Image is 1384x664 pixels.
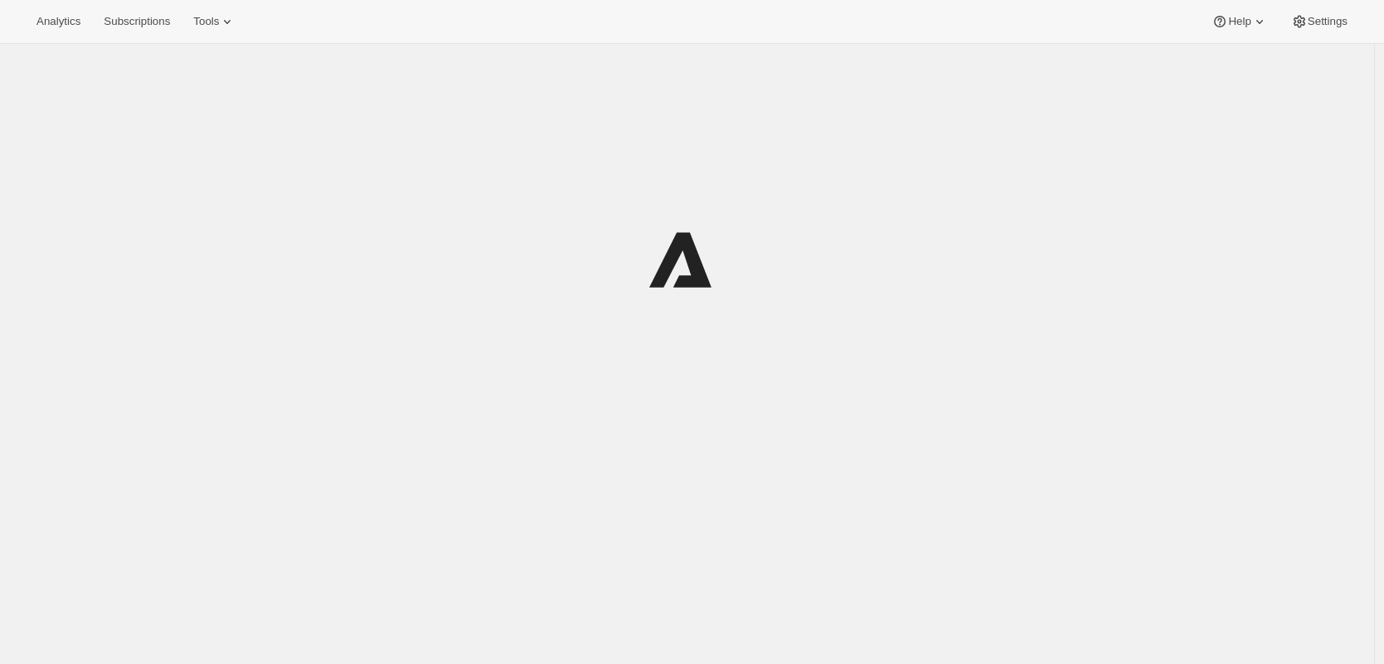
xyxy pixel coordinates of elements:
[1281,10,1357,33] button: Settings
[1228,15,1250,28] span: Help
[36,15,80,28] span: Analytics
[27,10,90,33] button: Analytics
[104,15,170,28] span: Subscriptions
[1308,15,1348,28] span: Settings
[94,10,180,33] button: Subscriptions
[183,10,245,33] button: Tools
[193,15,219,28] span: Tools
[1202,10,1277,33] button: Help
